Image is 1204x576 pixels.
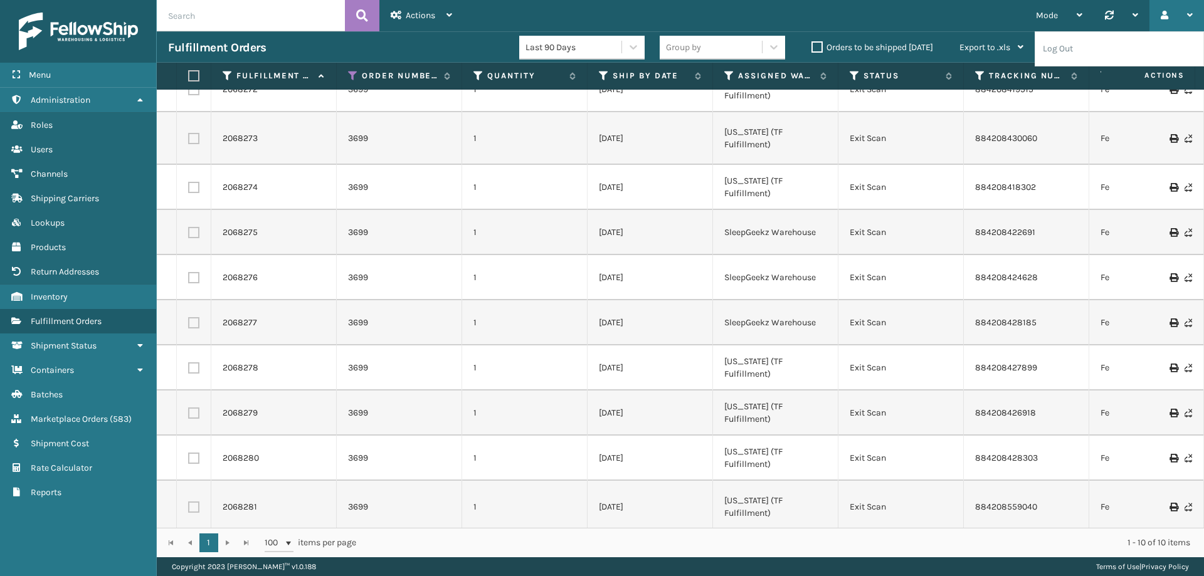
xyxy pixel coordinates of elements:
[588,436,713,481] td: [DATE]
[838,345,964,390] td: Exit Scan
[487,70,563,81] label: Quantity
[1096,562,1139,571] a: Terms of Use
[713,210,838,255] td: SleepGeekz Warehouse
[838,300,964,345] td: Exit Scan
[713,345,838,390] td: [US_STATE] (TF Fulfillment)
[588,300,713,345] td: [DATE]
[975,272,1038,283] a: 884208424628
[1035,32,1203,66] li: Log Out
[975,133,1037,144] a: 884208430060
[19,13,138,50] img: logo
[223,452,259,464] a: 2068280
[172,557,316,576] p: Copyright 2023 [PERSON_NAME]™ v 1.0.188
[406,10,435,21] span: Actions
[168,40,266,55] h3: Fulfillment Orders
[462,481,588,533] td: 1
[223,317,257,329] a: 2068277
[838,112,964,165] td: Exit Scan
[31,365,74,375] span: Containers
[525,41,623,54] div: Last 90 Days
[1185,318,1192,327] i: Never Shipped
[265,537,283,549] span: 100
[348,407,368,419] a: 3699
[223,271,258,284] a: 2068276
[588,67,713,112] td: [DATE]
[1185,183,1192,192] i: Never Shipped
[348,317,368,329] a: 3699
[838,67,964,112] td: Exit Scan
[713,255,838,300] td: SleepGeekz Warehouse
[588,112,713,165] td: [DATE]
[1185,85,1192,94] i: Never Shipped
[613,70,689,81] label: Ship By Date
[838,390,964,436] td: Exit Scan
[1170,503,1177,511] i: Print Label
[975,407,1036,418] a: 884208426918
[588,345,713,390] td: [DATE]
[223,132,258,145] a: 2068273
[265,533,356,552] span: items per page
[713,390,838,436] td: [US_STATE] (TF Fulfillment)
[738,70,814,81] label: Assigned Warehouse
[31,463,92,473] span: Rate Calculator
[713,481,838,533] td: [US_STATE] (TF Fulfillment)
[1105,65,1192,86] span: Actions
[223,501,257,513] a: 2068281
[1170,318,1177,327] i: Print Label
[462,165,588,210] td: 1
[223,226,258,239] a: 2068275
[462,210,588,255] td: 1
[1141,562,1189,571] a: Privacy Policy
[110,414,132,424] span: ( 583 )
[838,210,964,255] td: Exit Scan
[31,169,68,179] span: Channels
[975,362,1037,373] a: 884208427899
[31,120,53,130] span: Roles
[811,42,933,53] label: Orders to be shipped [DATE]
[1170,409,1177,417] i: Print Label
[31,217,65,228] span: Lookups
[975,453,1038,463] a: 884208428303
[31,242,66,253] span: Products
[666,41,701,54] div: Group by
[1170,183,1177,192] i: Print Label
[1170,85,1177,94] i: Print Label
[236,70,312,81] label: Fulfillment Order Id
[975,182,1036,192] a: 884208418302
[959,42,1010,53] span: Export to .xls
[31,193,99,204] span: Shipping Carriers
[31,414,108,424] span: Marketplace Orders
[1036,10,1058,21] span: Mode
[989,70,1065,81] label: Tracking Number
[348,362,368,374] a: 3699
[462,112,588,165] td: 1
[838,165,964,210] td: Exit Scan
[588,165,713,210] td: [DATE]
[975,501,1037,512] a: 884208559040
[975,317,1037,328] a: 884208428185
[1170,273,1177,282] i: Print Label
[348,452,368,464] a: 3699
[975,227,1035,238] a: 884208422691
[1185,273,1192,282] i: Never Shipped
[462,345,588,390] td: 1
[713,436,838,481] td: [US_STATE] (TF Fulfillment)
[31,95,90,105] span: Administration
[31,389,63,400] span: Batches
[713,300,838,345] td: SleepGeekz Warehouse
[1185,454,1192,463] i: Never Shipped
[588,481,713,533] td: [DATE]
[348,83,368,96] a: 3699
[348,181,368,194] a: 3699
[588,210,713,255] td: [DATE]
[362,70,438,81] label: Order Number
[1185,134,1192,143] i: Never Shipped
[588,390,713,436] td: [DATE]
[374,537,1190,549] div: 1 - 10 of 10 items
[863,70,939,81] label: Status
[31,144,53,155] span: Users
[348,226,368,239] a: 3699
[31,266,99,277] span: Return Addresses
[1096,557,1189,576] div: |
[713,112,838,165] td: [US_STATE] (TF Fulfillment)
